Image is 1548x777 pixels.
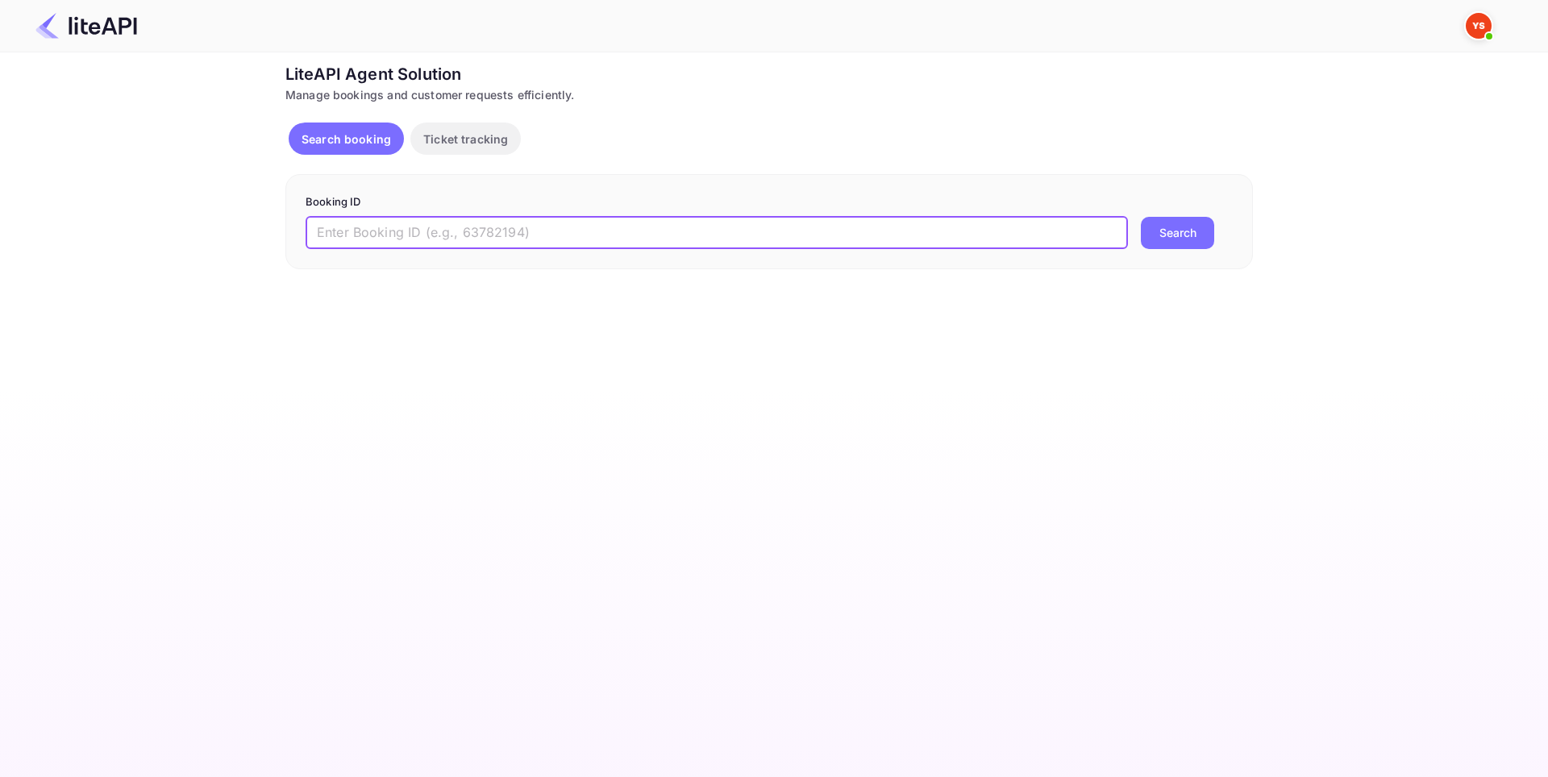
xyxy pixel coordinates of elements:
p: Ticket tracking [423,131,508,148]
div: LiteAPI Agent Solution [285,62,1253,86]
img: LiteAPI Logo [35,13,137,39]
p: Booking ID [306,194,1233,210]
div: Manage bookings and customer requests efficiently. [285,86,1253,103]
p: Search booking [302,131,391,148]
button: Search [1141,217,1214,249]
input: Enter Booking ID (e.g., 63782194) [306,217,1128,249]
img: Yandex Support [1466,13,1492,39]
